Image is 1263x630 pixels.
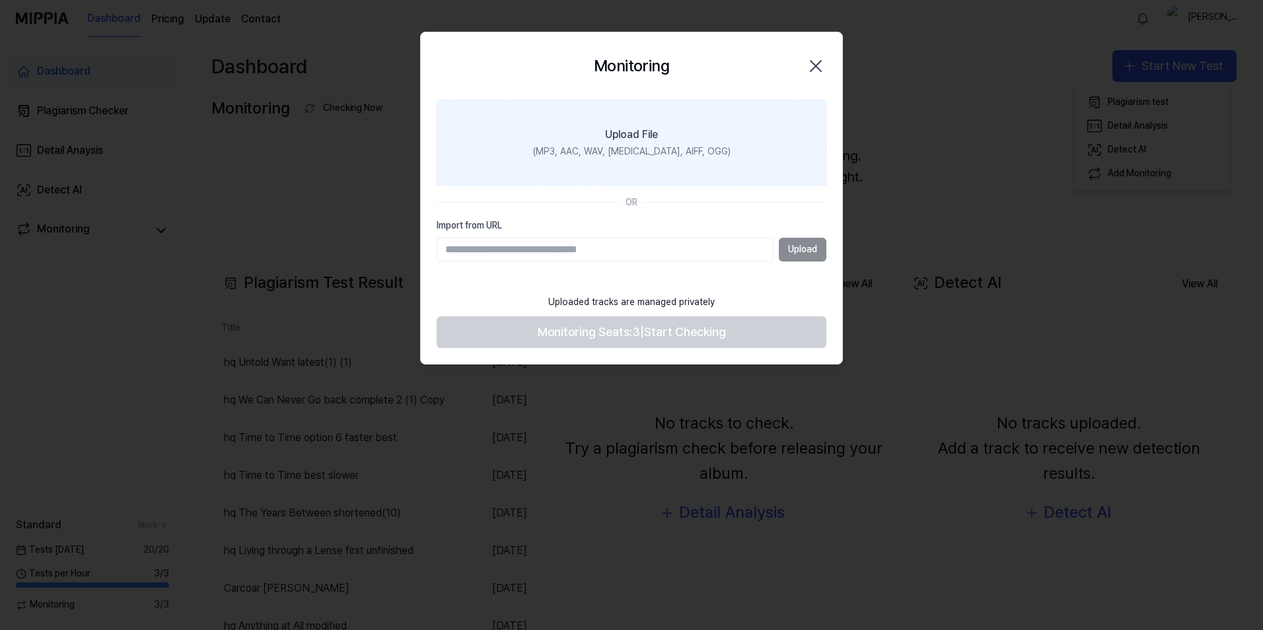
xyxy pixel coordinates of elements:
[533,145,731,158] div: (MP3, AAC, WAV, [MEDICAL_DATA], AIFF, OGG)
[626,196,637,209] div: OR
[540,288,723,317] div: Uploaded tracks are managed privately
[594,53,669,79] h2: Monitoring
[605,127,658,143] div: Upload File
[437,219,826,232] label: Import from URL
